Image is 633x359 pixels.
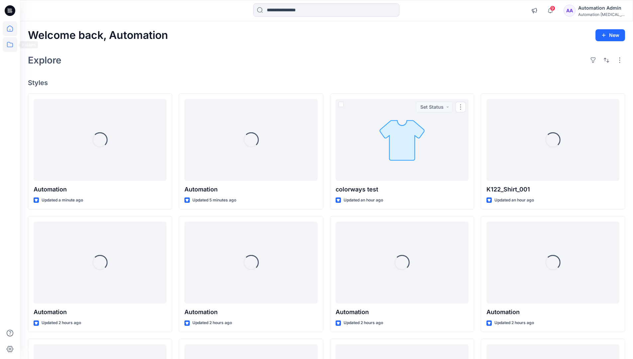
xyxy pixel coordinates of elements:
[192,197,236,204] p: Updated 5 minutes ago
[42,197,83,204] p: Updated a minute ago
[34,307,166,317] p: Automation
[42,319,81,326] p: Updated 2 hours ago
[184,307,317,317] p: Automation
[28,55,61,65] h2: Explore
[595,29,625,41] button: New
[192,319,232,326] p: Updated 2 hours ago
[578,12,625,17] div: Automation [MEDICAL_DATA]...
[184,185,317,194] p: Automation
[344,319,383,326] p: Updated 2 hours ago
[486,307,619,317] p: Automation
[578,4,625,12] div: Automation Admin
[34,185,166,194] p: Automation
[336,185,469,194] p: colorways test
[28,79,625,87] h4: Styles
[494,197,534,204] p: Updated an hour ago
[494,319,534,326] p: Updated 2 hours ago
[28,29,168,42] h2: Welcome back, Automation
[336,307,469,317] p: Automation
[344,197,383,204] p: Updated an hour ago
[486,185,619,194] p: K122_Shirt_001
[336,99,469,181] a: colorways test
[564,5,576,17] div: AA
[550,6,555,11] span: 9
